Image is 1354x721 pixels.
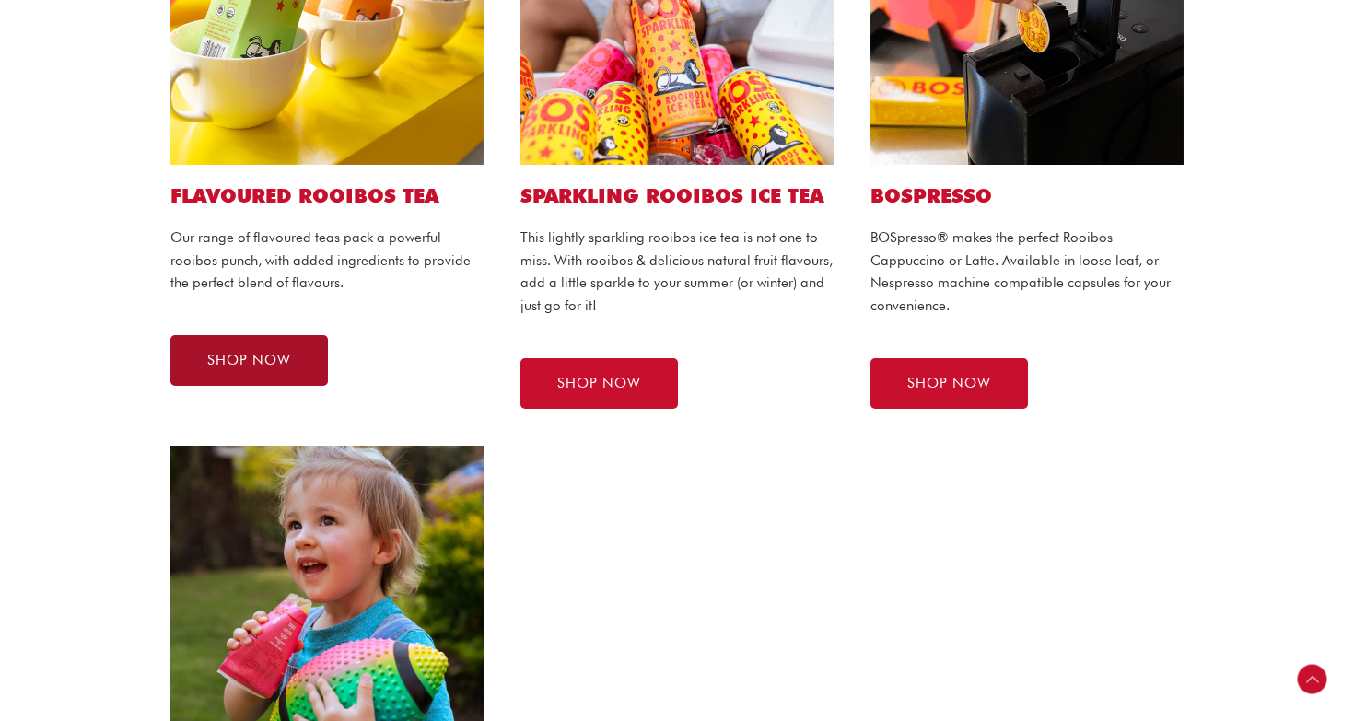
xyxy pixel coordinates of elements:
[557,377,641,390] span: SHOP NOW
[870,227,1184,318] p: BOSpresso® makes the perfect Rooibos Cappuccino or Latte. Available in loose leaf, or Nespresso m...
[170,335,328,386] a: SHOP NOW
[870,358,1028,409] a: SHOP NOW
[520,183,834,208] h2: SPARKLING ROOIBOS ICE TEA
[870,183,1184,208] h2: BOSPRESSO
[207,354,291,367] span: SHOP NOW
[170,183,484,208] h2: Flavoured ROOIBOS TEA
[170,227,484,295] p: Our range of flavoured teas pack a powerful rooibos punch, with added ingredients to provide the ...
[907,377,991,390] span: SHOP NOW
[520,358,678,409] a: SHOP NOW
[520,227,834,318] p: This lightly sparkling rooibos ice tea is not one to miss. With rooibos & delicious natural fruit...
